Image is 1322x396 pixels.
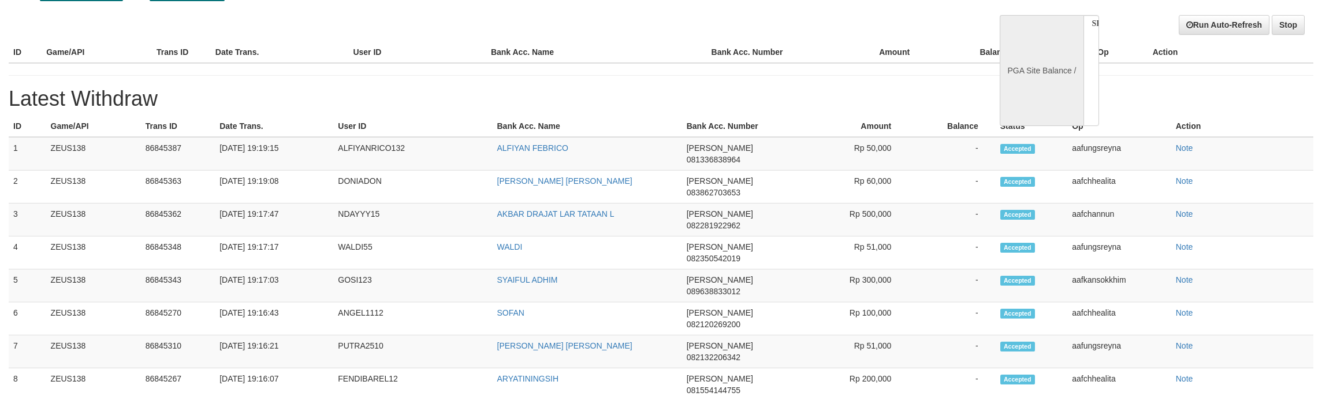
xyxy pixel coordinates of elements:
th: ID [9,116,46,137]
th: Date Trans. [211,42,349,63]
a: [PERSON_NAME] [PERSON_NAME] [497,176,632,186]
span: 081554144755 [687,386,740,395]
th: Game/API [46,116,141,137]
span: [PERSON_NAME] [687,143,753,153]
a: WALDI [497,242,523,251]
th: User ID [333,116,492,137]
span: 082350542019 [687,254,740,263]
td: - [908,302,995,335]
td: Rp 500,000 [806,203,908,236]
td: Rp 51,000 [806,236,908,269]
th: Game/API [42,42,152,63]
td: Rp 60,000 [806,171,908,203]
span: [PERSON_NAME] [687,275,753,284]
a: Note [1176,374,1193,383]
a: Note [1176,209,1193,219]
td: [DATE] 19:17:03 [215,269,333,302]
span: Accepted [1000,342,1035,351]
td: 86845387 [141,137,215,171]
td: ZEUS138 [46,302,141,335]
td: [DATE] 19:16:21 [215,335,333,368]
th: Op [1067,116,1171,137]
a: Stop [1272,15,1305,35]
td: 86845310 [141,335,215,368]
td: DONIADON [333,171,492,203]
th: Op [1093,42,1148,63]
td: - [908,335,995,368]
a: Note [1176,143,1193,153]
td: 5 [9,269,46,302]
td: ZEUS138 [46,137,141,171]
td: PUTRA2510 [333,335,492,368]
td: 6 [9,302,46,335]
span: Accepted [1000,276,1035,286]
td: aafchannun [1067,203,1171,236]
a: Note [1176,341,1193,350]
h1: Latest Withdraw [9,87,1313,110]
a: [PERSON_NAME] [PERSON_NAME] [497,341,632,350]
span: [PERSON_NAME] [687,341,753,350]
td: 7 [9,335,46,368]
td: [DATE] 19:19:15 [215,137,333,171]
td: 2 [9,171,46,203]
th: Action [1171,116,1313,137]
td: WALDI55 [333,236,492,269]
span: Accepted [1000,309,1035,319]
td: aafungsreyna [1067,137,1171,171]
td: ANGEL1112 [333,302,492,335]
span: [PERSON_NAME] [687,176,753,186]
th: Trans ID [141,116,215,137]
td: [DATE] 19:17:47 [215,203,333,236]
td: GOSI123 [333,269,492,302]
td: 86845362 [141,203,215,236]
a: Note [1176,275,1193,284]
span: [PERSON_NAME] [687,209,753,219]
span: 081336838964 [687,155,740,164]
td: Rp 300,000 [806,269,908,302]
th: Amount [806,116,908,137]
a: Note [1176,176,1193,186]
td: [DATE] 19:17:17 [215,236,333,269]
td: aafkansokkhim [1067,269,1171,302]
th: Amount [817,42,927,63]
td: aafchhealita [1067,171,1171,203]
td: ZEUS138 [46,203,141,236]
td: 86845363 [141,171,215,203]
th: Status [996,116,1067,137]
a: ALFIYAN FEBRICO [497,143,568,153]
a: Run Auto-Refresh [1179,15,1269,35]
span: 082132206342 [687,353,740,362]
td: Rp 50,000 [806,137,908,171]
a: Note [1176,308,1193,317]
td: - [908,236,995,269]
span: 082120269200 [687,320,740,329]
th: Balance [927,42,1028,63]
th: Bank Acc. Number [682,116,806,137]
th: Trans ID [152,42,211,63]
td: [DATE] 19:19:08 [215,171,333,203]
td: NDAYYY15 [333,203,492,236]
th: Balance [908,116,995,137]
td: aafchhealita [1067,302,1171,335]
span: Accepted [1000,243,1035,253]
td: aafungsreyna [1067,236,1171,269]
span: [PERSON_NAME] [687,308,753,317]
th: Date Trans. [215,116,333,137]
td: ZEUS138 [46,269,141,302]
td: ZEUS138 [46,171,141,203]
div: PGA Site Balance / [1000,15,1083,127]
span: [PERSON_NAME] [687,374,753,383]
th: Bank Acc. Name [486,42,707,63]
a: SYAIFUL ADHIM [497,275,558,284]
th: ID [9,42,42,63]
span: Accepted [1000,144,1035,154]
a: ARYATININGSIH [497,374,559,383]
th: Bank Acc. Number [707,42,817,63]
td: 86845270 [141,302,215,335]
td: [DATE] 19:16:43 [215,302,333,335]
span: 089638833012 [687,287,740,296]
td: 3 [9,203,46,236]
td: 1 [9,137,46,171]
td: ZEUS138 [46,236,141,269]
a: SOFAN [497,308,524,317]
